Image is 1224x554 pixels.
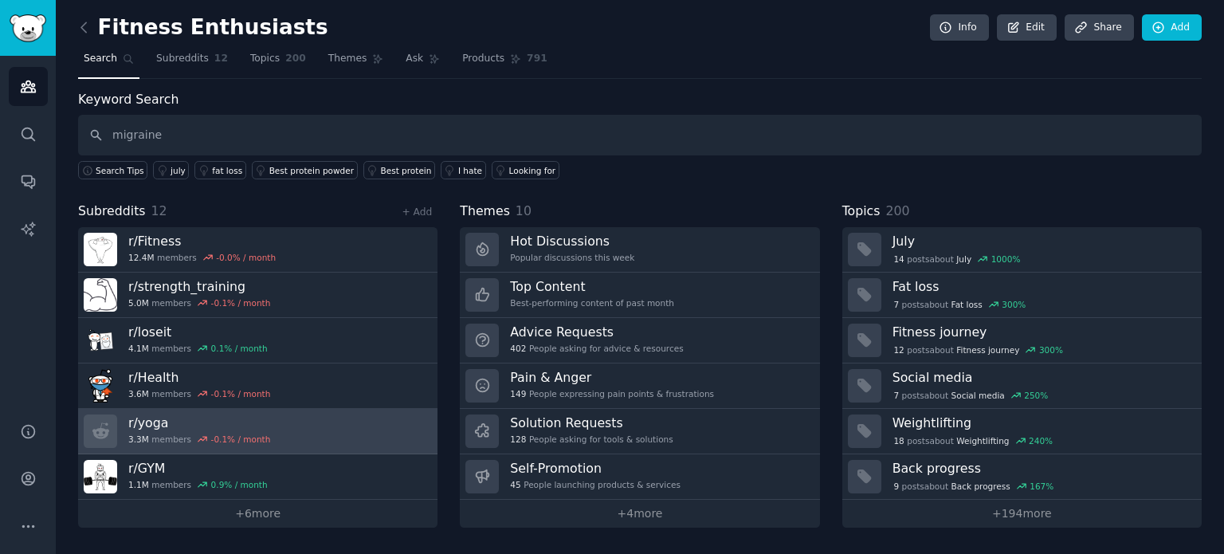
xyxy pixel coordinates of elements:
div: post s about [892,343,1065,357]
span: 12 [151,203,167,218]
h3: r/ strength_training [128,278,270,295]
span: Social media [951,390,1005,401]
h3: Advice Requests [510,324,683,340]
div: Best protein [381,165,432,176]
h3: r/ Health [128,369,270,386]
a: Ask [400,46,445,79]
input: Keyword search in audience [78,115,1202,155]
span: 9 [893,481,899,492]
a: Add [1142,14,1202,41]
div: members [128,252,276,263]
a: r/yoga3.3Mmembers-0.1% / month [78,409,437,454]
div: 0.9 % / month [211,479,268,490]
span: Fitness journey [956,344,1019,356]
div: 250 % [1024,390,1048,401]
div: members [128,343,268,354]
div: Best-performing content of past month [510,297,674,308]
a: Top ContentBest-performing content of past month [460,273,819,318]
span: Weightlifting [956,435,1009,446]
span: 5.0M [128,297,149,308]
a: I hate [441,161,486,179]
h3: r/ GYM [128,460,268,477]
div: Looking for [509,165,556,176]
span: 791 [527,52,547,66]
span: 402 [510,343,526,354]
a: +6more [78,500,437,528]
span: 200 [885,203,909,218]
a: Pain & Anger149People expressing pain points & frustrations [460,363,819,409]
span: Themes [460,202,510,222]
a: Hot DiscussionsPopular discussions this week [460,227,819,273]
div: 240 % [1029,435,1053,446]
span: Themes [328,52,367,66]
span: 200 [285,52,306,66]
a: Self-Promotion45People launching products & services [460,454,819,500]
span: Topics [250,52,280,66]
span: Subreddits [156,52,209,66]
img: GYM [84,460,117,493]
a: +194more [842,500,1202,528]
a: fat loss [194,161,245,179]
div: members [128,434,270,445]
div: -0.1 % / month [211,388,271,399]
div: post s about [892,434,1054,448]
div: Best protein powder [269,165,354,176]
h3: Fitness journey [892,324,1191,340]
a: Looking for [492,161,559,179]
img: GummySearch logo [10,14,46,42]
div: members [128,297,270,308]
div: People asking for advice & resources [510,343,683,354]
div: members [128,388,270,399]
span: 7 [893,299,899,310]
a: r/GYM1.1Mmembers0.9% / month [78,454,437,500]
label: Keyword Search [78,92,178,107]
span: 12 [893,344,904,356]
button: Search Tips [78,161,147,179]
span: 12 [214,52,228,66]
span: 149 [510,388,526,399]
div: fat loss [212,165,242,176]
a: r/Health3.6Mmembers-0.1% / month [78,363,437,409]
div: -0.1 % / month [211,297,271,308]
div: People asking for tools & solutions [510,434,673,445]
a: Share [1065,14,1133,41]
span: 10 [516,203,532,218]
span: 128 [510,434,526,445]
h3: Top Content [510,278,674,295]
h3: Social media [892,369,1191,386]
img: loseit [84,324,117,357]
a: Themes [323,46,390,79]
a: Subreddits12 [151,46,233,79]
span: Topics [842,202,881,222]
span: July [956,253,971,265]
a: Edit [997,14,1057,41]
a: Search [78,46,139,79]
h3: Hot Discussions [510,233,634,249]
div: People expressing pain points & frustrations [510,388,714,399]
h3: Self-Promotion [510,460,681,477]
div: 0.1 % / month [211,343,268,354]
span: 1.1M [128,479,149,490]
a: r/Fitness12.4Mmembers-0.0% / month [78,227,437,273]
div: People launching products & services [510,479,681,490]
span: Back progress [951,481,1010,492]
span: 3.3M [128,434,149,445]
span: 3.6M [128,388,149,399]
a: Info [930,14,989,41]
div: 300 % [1039,344,1063,356]
span: 7 [893,390,899,401]
div: Popular discussions this week [510,252,634,263]
a: Fitness journey12postsaboutFitness journey300% [842,318,1202,363]
a: +4more [460,500,819,528]
div: -0.1 % / month [211,434,271,445]
img: Health [84,369,117,403]
span: 18 [893,435,904,446]
div: 300 % [1002,299,1026,310]
h3: Solution Requests [510,415,673,431]
span: 12.4M [128,252,154,263]
div: post s about [892,388,1049,403]
a: July14postsaboutJuly1000% [842,227,1202,273]
h3: July [892,233,1191,249]
div: 167 % [1030,481,1053,492]
img: strength_training [84,278,117,312]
